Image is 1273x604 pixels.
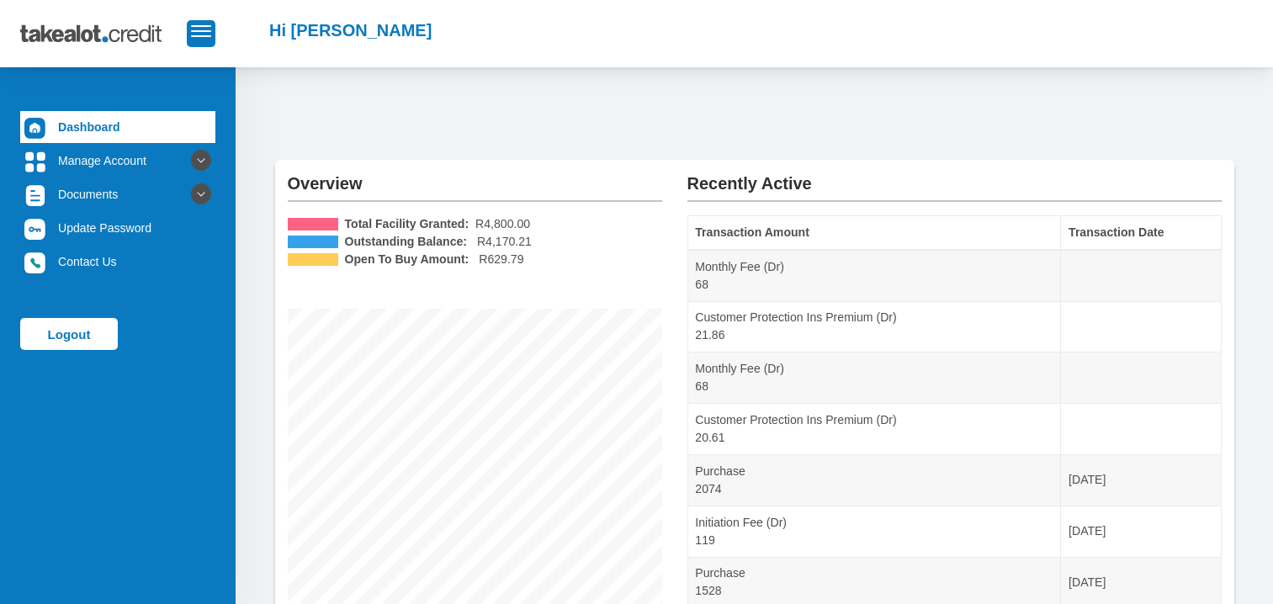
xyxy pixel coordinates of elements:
[20,246,215,278] a: Contact Us
[475,215,530,233] span: R4,800.00
[687,160,1222,193] h2: Recently Active
[1061,506,1221,557] td: [DATE]
[687,301,1061,352] td: Customer Protection Ins Premium (Dr) 21.86
[20,111,215,143] a: Dashboard
[1061,216,1221,250] th: Transaction Date
[479,251,523,268] span: R629.79
[345,251,469,268] b: Open To Buy Amount:
[687,454,1061,506] td: Purchase 2074
[345,215,469,233] b: Total Facility Granted:
[687,216,1061,250] th: Transaction Amount
[687,352,1061,404] td: Monthly Fee (Dr) 68
[269,20,432,40] h2: Hi [PERSON_NAME]
[687,404,1061,455] td: Customer Protection Ins Premium (Dr) 20.61
[477,233,532,251] span: R4,170.21
[288,160,662,193] h2: Overview
[687,250,1061,301] td: Monthly Fee (Dr) 68
[20,318,118,350] a: Logout
[20,13,187,55] img: takealot_credit_logo.svg
[20,212,215,244] a: Update Password
[20,145,215,177] a: Manage Account
[1061,454,1221,506] td: [DATE]
[20,178,215,210] a: Documents
[687,506,1061,557] td: Initiation Fee (Dr) 119
[345,233,468,251] b: Outstanding Balance:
